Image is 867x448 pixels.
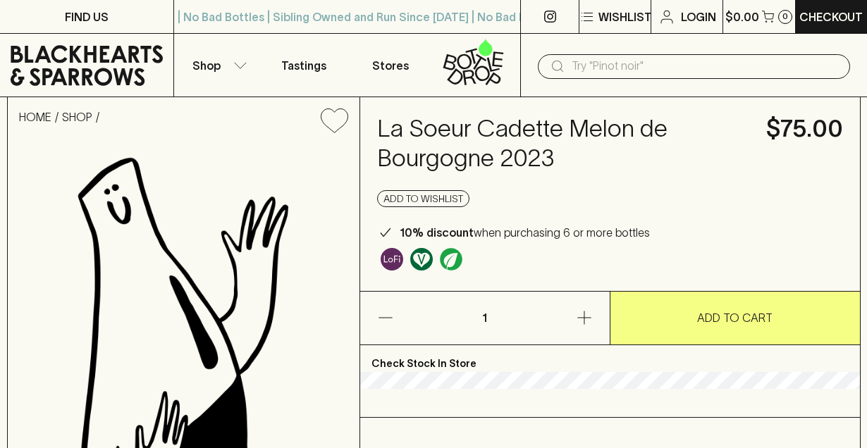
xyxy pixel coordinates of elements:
[261,34,348,97] a: Tastings
[410,248,433,270] img: Vegan
[192,57,221,74] p: Shop
[281,57,326,74] p: Tastings
[598,8,652,25] p: Wishlist
[377,244,407,274] a: Some may call it natural, others minimum intervention, either way, it’s hands off & maybe even a ...
[348,34,434,97] a: Stores
[440,248,462,270] img: Organic
[610,292,860,344] button: ADD TO CART
[572,55,839,77] input: Try "Pinot noir"
[19,111,51,123] a: HOME
[697,309,773,326] p: ADD TO CART
[360,345,860,372] p: Check Stock In Store
[468,292,502,344] p: 1
[377,114,749,173] h4: La Soeur Cadette Melon de Bourgogne 2023
[174,34,261,97] button: Shop
[681,8,716,25] p: Login
[381,248,403,270] img: Lo-Fi
[400,224,650,241] p: when purchasing 6 or more bottles
[377,190,469,207] button: Add to wishlist
[766,114,843,144] h4: $75.00
[436,244,466,274] a: Organic
[799,8,863,25] p: Checkout
[725,8,759,25] p: $0.00
[372,57,409,74] p: Stores
[65,8,109,25] p: FIND US
[62,111,92,123] a: SHOP
[315,103,354,139] button: Add to wishlist
[400,226,474,239] b: 10% discount
[782,13,788,20] p: 0
[407,244,436,274] a: Made without the use of any animal products.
